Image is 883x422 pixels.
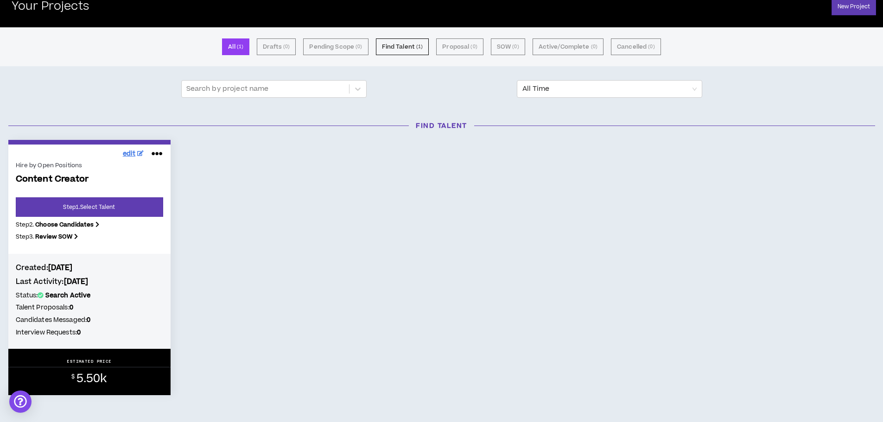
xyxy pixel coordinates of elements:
button: Pending Scope (0) [303,38,368,55]
h5: Candidates Messaged: [16,315,163,325]
button: Cancelled (0) [611,38,661,55]
button: Proposal (0) [436,38,483,55]
a: Step1.Select Talent [16,197,163,217]
b: Search Active [45,291,91,300]
small: ( 0 ) [470,43,477,51]
a: edit [121,147,146,161]
b: [DATE] [48,263,73,273]
sup: $ [71,373,75,381]
b: 0 [70,303,73,312]
button: SOW (0) [491,38,525,55]
span: Content Creator [16,174,163,185]
b: [DATE] [64,277,89,287]
b: 0 [77,328,81,337]
span: edit [123,149,136,159]
small: ( 0 ) [591,43,597,51]
p: Step 3 . [16,233,163,241]
h5: Interview Requests: [16,328,163,338]
small: ( 0 ) [283,43,290,51]
div: Open Intercom Messenger [9,391,32,413]
span: All Time [522,81,697,97]
small: ( 0 ) [356,43,362,51]
p: Step 2 . [16,220,163,229]
small: ( 0 ) [648,43,654,51]
button: Find Talent (1) [376,38,429,55]
span: 5.50k [76,371,107,387]
h3: Find Talent [1,121,882,131]
small: ( 0 ) [512,43,519,51]
small: ( 1 ) [237,43,243,51]
b: 0 [87,315,90,325]
b: Choose Candidates [35,220,94,229]
button: Active/Complete (0) [533,38,603,55]
h5: Talent Proposals: [16,302,163,313]
small: ( 1 ) [416,43,423,51]
p: ESTIMATED PRICE [67,359,112,364]
h4: Last Activity: [16,277,163,287]
h4: Created: [16,263,163,273]
b: Review SOW [35,233,72,241]
h5: Status: [16,290,163,301]
div: Hire by Open Positions [16,161,163,170]
button: Drafts (0) [257,38,296,55]
button: All (1) [222,38,249,55]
